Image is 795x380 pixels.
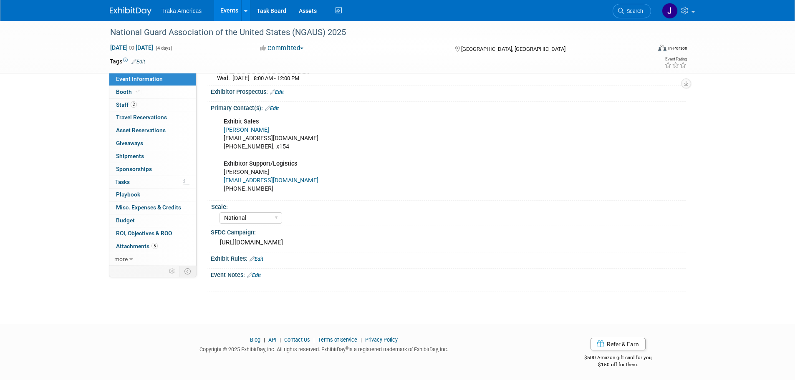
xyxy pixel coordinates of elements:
span: Booth [116,88,141,95]
span: more [114,256,128,262]
span: Shipments [116,153,144,159]
a: Asset Reservations [109,124,196,137]
a: Budget [109,214,196,227]
span: [DATE] [DATE] [110,44,154,51]
a: [PERSON_NAME] [224,126,269,133]
span: | [358,337,364,343]
span: | [262,337,267,343]
img: Jamie Saenz [662,3,678,19]
span: 8:00 AM - 12:00 PM [254,75,299,81]
span: Search [624,8,643,14]
div: Event Notes: [211,269,686,279]
span: 2 [131,101,137,108]
span: Traka Americas [162,8,202,14]
div: Exhibit Rules: [211,252,686,263]
a: Event Information [109,73,196,86]
span: [GEOGRAPHIC_DATA], [GEOGRAPHIC_DATA] [461,46,565,52]
a: Booth [109,86,196,98]
a: Playbook [109,189,196,201]
a: Search [613,4,651,18]
a: Sponsorships [109,163,196,176]
span: Playbook [116,191,140,198]
span: Tasks [115,179,130,185]
div: $500 Amazon gift card for you, [551,349,686,368]
a: Giveaways [109,137,196,150]
div: Exhibitor Prospectus: [211,86,686,96]
a: [EMAIL_ADDRESS][DOMAIN_NAME] [224,177,318,184]
a: Edit [265,106,279,111]
b: Exhibitor Support/Logistics [224,160,297,167]
a: Travel Reservations [109,111,196,124]
div: In-Person [668,45,687,51]
a: Blog [250,337,260,343]
a: Privacy Policy [365,337,398,343]
a: Staff2 [109,99,196,111]
span: to [128,44,136,51]
a: Refer & Earn [591,338,646,350]
span: Staff [116,101,137,108]
span: ROI, Objectives & ROO [116,230,172,237]
span: Sponsorships [116,166,152,172]
div: [EMAIL_ADDRESS][DOMAIN_NAME] [PHONE_NUMBER], x154 [PERSON_NAME] [PHONE_NUMBER] [218,113,594,197]
span: | [278,337,283,343]
a: Edit [131,59,145,65]
span: | [311,337,317,343]
div: Event Format [602,43,688,56]
div: Scale: [211,201,682,211]
a: ROI, Objectives & ROO [109,227,196,240]
td: Personalize Event Tab Strip [165,266,179,277]
a: Shipments [109,150,196,163]
a: Edit [270,89,284,95]
i: Booth reservation complete [136,89,140,94]
img: Format-Inperson.png [658,45,666,51]
span: (4 days) [155,45,172,51]
sup: ® [346,346,348,350]
a: Edit [250,256,263,262]
span: Giveaways [116,140,143,146]
b: Exhibit Sales [224,118,259,125]
a: Attachments5 [109,240,196,253]
a: Terms of Service [318,337,357,343]
td: Toggle Event Tabs [179,266,196,277]
span: Event Information [116,75,163,82]
a: Tasks [109,176,196,189]
span: Attachments [116,243,158,249]
span: 5 [151,243,158,249]
div: Copyright © 2025 ExhibitDay, Inc. All rights reserved. ExhibitDay is a registered trademark of Ex... [110,344,539,353]
span: Misc. Expenses & Credits [116,204,181,211]
img: ExhibitDay [110,7,151,15]
a: API [268,337,276,343]
span: Asset Reservations [116,127,166,133]
div: Primary Contact(s): [211,102,686,113]
a: more [109,253,196,266]
td: [DATE] [232,73,250,82]
a: Edit [247,272,261,278]
div: [URL][DOMAIN_NAME] [217,236,679,249]
div: National Guard Association of the United States (NGAUS) 2025 [107,25,639,40]
td: Tags [110,57,145,65]
div: $150 off for them. [551,361,686,368]
div: Event Rating [664,57,687,61]
td: Wed. [217,73,232,82]
a: Misc. Expenses & Credits [109,201,196,214]
span: Budget [116,217,135,224]
div: SFDC Campaign: [211,226,686,237]
a: Contact Us [284,337,310,343]
span: Travel Reservations [116,114,167,121]
button: Committed [257,44,307,53]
